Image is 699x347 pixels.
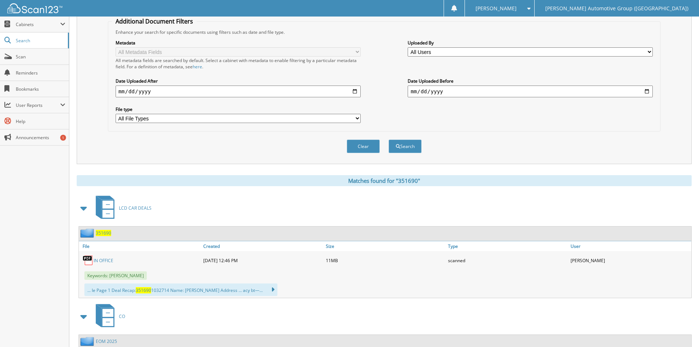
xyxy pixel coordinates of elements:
a: CO [91,302,125,331]
input: start [116,86,361,97]
div: Enhance your search for specific documents using filters such as date and file type. [112,29,656,35]
div: 11MB [324,253,447,268]
input: end [408,86,653,97]
a: Type [446,241,569,251]
span: Search [16,37,64,44]
img: scan123-logo-white.svg [7,3,62,13]
img: PDF.png [83,255,94,266]
span: Scan [16,54,65,60]
div: Matches found for "351690" [77,175,692,186]
label: Uploaded By [408,40,653,46]
label: File type [116,106,361,112]
div: ... Ie Page 1 Deal Recap: 1032714 Name: [PERSON_NAME] Address ... acy bt—... [84,283,277,296]
div: [DATE] 12:46 PM [201,253,324,268]
span: Keywords: [PERSON_NAME] [84,271,147,280]
a: LCD CAR DEALS [91,194,152,223]
a: 351690 [96,230,111,236]
span: CO [119,313,125,319]
label: Date Uploaded Before [408,78,653,84]
span: Announcements [16,134,65,141]
span: Reminders [16,70,65,76]
span: Cabinets [16,21,60,28]
span: Help [16,118,65,124]
span: Bookmarks [16,86,65,92]
label: Metadata [116,40,361,46]
span: [PERSON_NAME] Automotive Group ([GEOGRAPHIC_DATA]) [545,6,688,11]
a: File [79,241,201,251]
label: Date Uploaded After [116,78,361,84]
div: [PERSON_NAME] [569,253,691,268]
img: folder2.png [80,228,96,238]
div: 1 [60,135,66,141]
span: [PERSON_NAME] [476,6,517,11]
button: Search [389,140,422,153]
a: here [193,64,202,70]
a: Created [201,241,324,251]
div: scanned [446,253,569,268]
a: IN OFFICE [94,257,113,264]
a: Size [324,241,447,251]
a: User [569,241,691,251]
button: Clear [347,140,380,153]
span: 351690 [136,287,151,293]
iframe: Chat Widget [662,312,699,347]
a: EOM 2025 [96,338,117,344]
img: folder2.png [80,337,96,346]
div: All metadata fields are searched by default. Select a cabinet with metadata to enable filtering b... [116,57,361,70]
span: LCD CAR DEALS [119,205,152,211]
span: User Reports [16,102,60,108]
legend: Additional Document Filters [112,17,197,25]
